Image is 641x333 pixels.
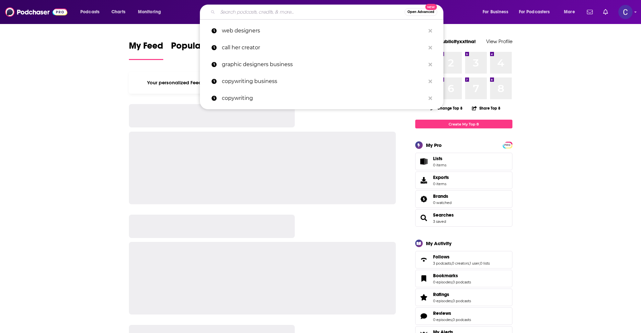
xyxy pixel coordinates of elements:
[433,163,446,167] span: 0 items
[418,312,430,321] a: Reviews
[452,280,452,284] span: ,
[171,40,226,55] span: Popular Feed
[601,6,611,18] a: Show notifications dropdown
[415,209,512,227] span: Searches
[129,40,163,60] a: My Feed
[80,7,99,17] span: Podcasts
[407,10,434,14] span: Open Advanced
[504,143,511,148] span: PRO
[415,190,512,208] span: Brands
[222,39,425,56] p: call her creator
[564,7,575,17] span: More
[418,293,430,302] a: Ratings
[433,273,471,279] a: Bookmarks
[415,120,512,128] a: Create My Top 8
[618,5,633,19] button: Show profile menu
[138,7,161,17] span: Monitoring
[129,40,163,55] span: My Feed
[426,142,442,148] div: My Pro
[218,7,405,17] input: Search podcasts, credits, & more...
[433,156,446,161] span: Lists
[222,22,425,39] p: web designers
[433,200,452,205] a: 0 watched
[222,56,425,73] p: graphic designers business
[504,142,511,147] a: PRO
[427,104,467,112] button: Change Top 8
[425,4,437,10] span: New
[5,6,67,18] img: Podchaser - Follow, Share and Rate Podcasts
[618,5,633,19] img: User Profile
[618,5,633,19] span: Logged in as publicityxxtina
[111,7,125,17] span: Charts
[415,38,476,44] a: Welcome publicityxxtina!
[486,38,512,44] a: View Profile
[452,317,471,322] a: 0 podcasts
[418,255,430,264] a: Follows
[478,7,516,17] button: open menu
[433,193,452,199] a: Brands
[433,310,471,316] a: Reviews
[515,7,559,17] button: open menu
[559,7,583,17] button: open menu
[200,39,443,56] a: call her creator
[418,176,430,185] span: Exports
[519,7,550,17] span: For Podcasters
[433,174,449,180] span: Exports
[415,153,512,170] a: Lists
[452,299,471,303] a: 0 podcasts
[133,7,169,17] button: open menu
[415,307,512,325] span: Reviews
[76,7,108,17] button: open menu
[433,291,471,297] a: Ratings
[433,254,450,260] span: Follows
[451,261,452,266] span: ,
[483,7,508,17] span: For Business
[426,240,452,246] div: My Activity
[107,7,129,17] a: Charts
[584,6,595,18] a: Show notifications dropdown
[433,219,446,224] a: 3 saved
[433,193,448,199] span: Brands
[129,72,396,94] div: Your personalized Feed is curated based on the Podcasts, Creators, Users, and Lists that you Follow.
[433,156,442,161] span: Lists
[433,299,452,303] a: 0 episodes
[433,273,458,279] span: Bookmarks
[418,213,430,222] a: Searches
[415,270,512,287] span: Bookmarks
[222,73,425,90] p: copywriting business
[452,299,452,303] span: ,
[433,182,449,186] span: 0 items
[206,5,450,19] div: Search podcasts, credits, & more...
[433,212,454,218] a: Searches
[415,289,512,306] span: Ratings
[452,317,452,322] span: ,
[405,8,437,16] button: Open AdvancedNew
[200,56,443,73] a: graphic designers business
[418,274,430,283] a: Bookmarks
[433,280,452,284] a: 0 episodes
[200,22,443,39] a: web designers
[452,261,469,266] a: 0 creators
[222,90,425,107] p: copywriting
[472,102,501,114] button: Share Top 8
[200,73,443,90] a: copywriting business
[452,280,471,284] a: 0 podcasts
[418,157,430,166] span: Lists
[418,195,430,204] a: Brands
[415,172,512,189] a: Exports
[171,40,226,60] a: Popular Feed
[480,261,490,266] a: 0 lists
[433,317,452,322] a: 0 episodes
[470,261,479,266] a: 1 user
[433,291,449,297] span: Ratings
[415,251,512,268] span: Follows
[200,90,443,107] a: copywriting
[433,261,451,266] a: 3 podcasts
[433,310,451,316] span: Reviews
[469,261,470,266] span: ,
[433,254,490,260] a: Follows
